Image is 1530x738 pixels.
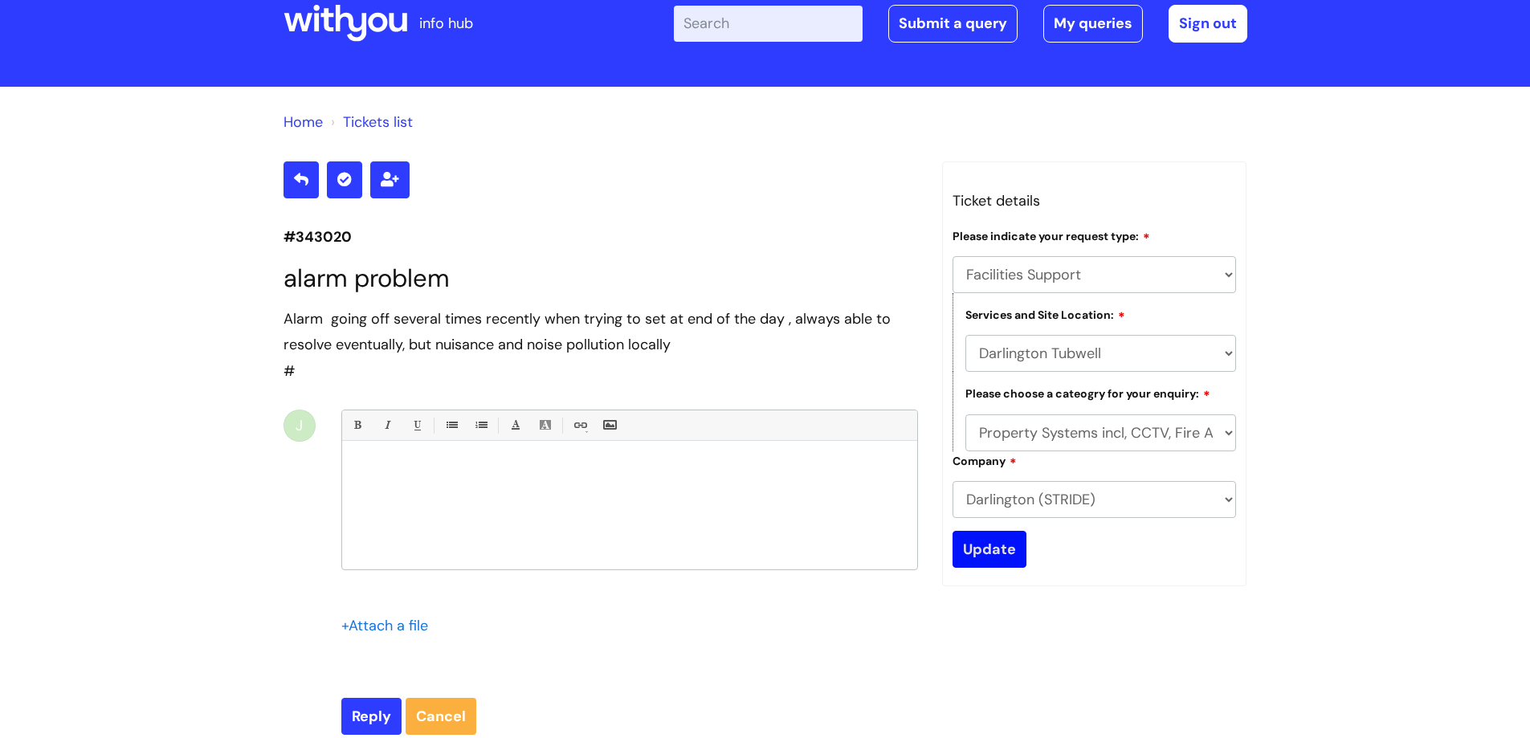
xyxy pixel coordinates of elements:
[953,452,1017,468] label: Company
[1169,5,1247,42] a: Sign out
[953,188,1237,214] h3: Ticket details
[505,415,525,435] a: Font Color
[419,10,473,36] p: info hub
[284,306,918,384] div: #
[284,306,918,358] div: Alarm going off several times recently when trying to set at end of the day , always able to reso...
[441,415,461,435] a: • Unordered List (Ctrl-Shift-7)
[535,415,555,435] a: Back Color
[377,415,397,435] a: Italic (Ctrl-I)
[953,531,1026,568] input: Update
[284,263,918,293] h1: alarm problem
[341,698,402,735] input: Reply
[569,415,590,435] a: Link
[965,306,1125,322] label: Services and Site Location:
[888,5,1018,42] a: Submit a query
[599,415,619,435] a: Insert Image...
[327,109,413,135] li: Tickets list
[284,224,918,250] p: #343020
[471,415,491,435] a: 1. Ordered List (Ctrl-Shift-8)
[284,109,323,135] li: Solution home
[1043,5,1143,42] a: My queries
[284,410,316,442] div: J
[674,5,1247,42] div: | -
[347,415,367,435] a: Bold (Ctrl-B)
[406,698,476,735] a: Cancel
[965,385,1210,401] label: Please choose a cateogry for your enquiry:
[953,227,1150,243] label: Please indicate your request type:
[674,6,863,41] input: Search
[341,613,438,638] div: Attach a file
[343,112,413,132] a: Tickets list
[284,112,323,132] a: Home
[406,415,426,435] a: Underline(Ctrl-U)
